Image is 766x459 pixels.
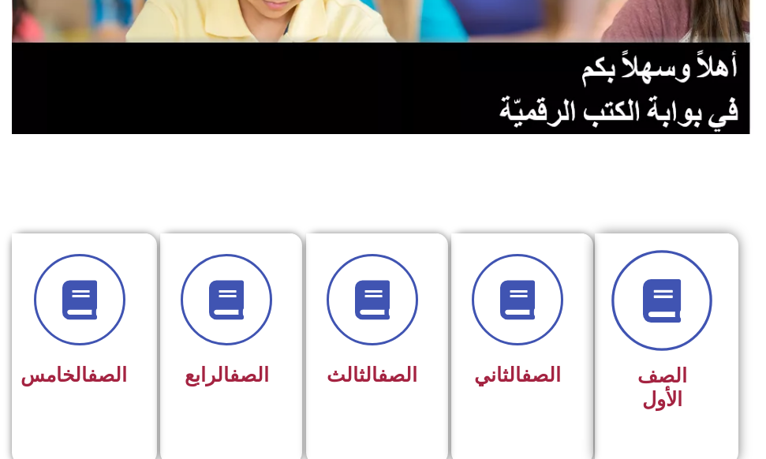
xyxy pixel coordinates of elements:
[474,364,561,386] span: الثاني
[21,364,127,386] span: الخامس
[378,364,417,386] a: الصف
[327,364,417,386] span: الثالث
[88,364,127,386] a: الصف
[185,364,269,386] span: الرابع
[521,364,561,386] a: الصف
[230,364,269,386] a: الصف
[637,364,687,411] span: الصف الأول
